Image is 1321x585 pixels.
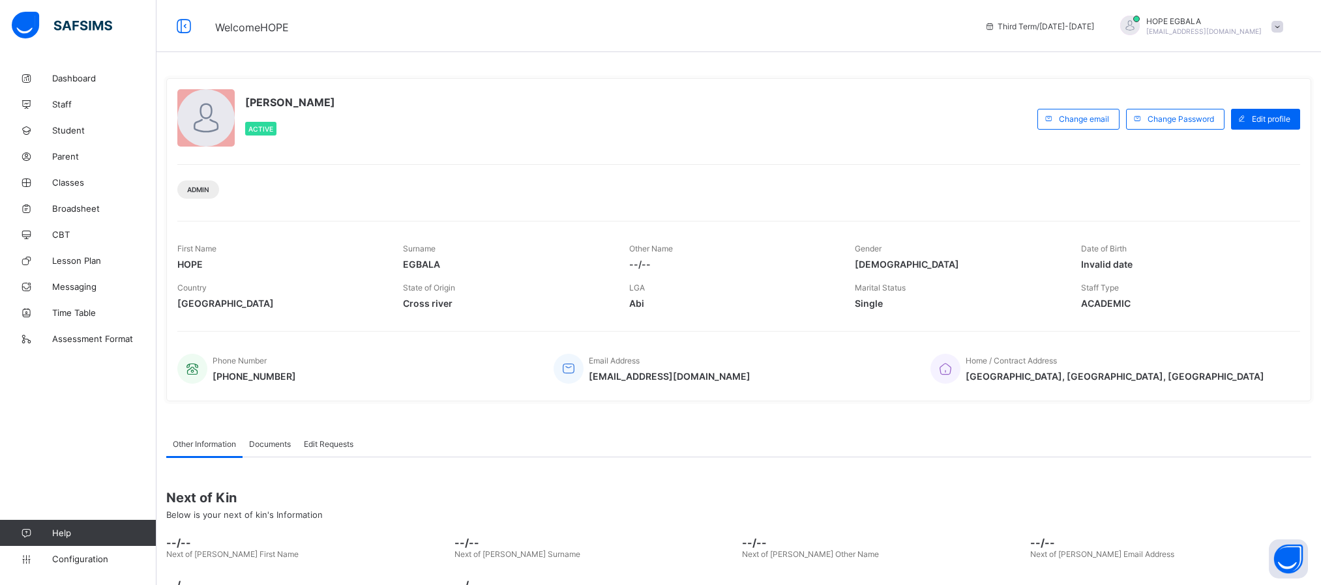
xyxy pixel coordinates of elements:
[52,229,156,240] span: CBT
[855,259,1061,270] span: [DEMOGRAPHIC_DATA]
[166,490,1311,506] span: Next of Kin
[215,21,289,34] span: Welcome HOPE
[177,298,383,309] span: [GEOGRAPHIC_DATA]
[52,307,156,318] span: Time Table
[52,99,156,109] span: Staff
[52,177,156,188] span: Classes
[1081,259,1287,270] span: Invalid date
[403,298,609,309] span: Cross river
[52,125,156,136] span: Student
[1059,114,1109,124] span: Change email
[1146,16,1262,26] span: HOPE EGBALA
[245,96,335,109] span: [PERSON_NAME]
[454,549,580,559] span: Next of [PERSON_NAME] Surname
[173,439,236,449] span: Other Information
[855,283,906,292] span: Marital Status
[52,203,156,214] span: Broadsheet
[12,12,112,39] img: safsims
[1146,27,1262,35] span: [EMAIL_ADDRESS][DOMAIN_NAME]
[1030,549,1174,559] span: Next of [PERSON_NAME] Email Address
[166,509,323,520] span: Below is your next of kin's Information
[966,371,1264,382] span: [GEOGRAPHIC_DATA], [GEOGRAPHIC_DATA], [GEOGRAPHIC_DATA]
[177,259,383,270] span: HOPE
[1107,16,1290,37] div: HOPEEGBALA
[52,554,156,564] span: Configuration
[742,549,879,559] span: Next of [PERSON_NAME] Other Name
[52,151,156,162] span: Parent
[403,283,455,292] span: State of Origin
[52,73,156,83] span: Dashboard
[629,244,673,253] span: Other Name
[589,356,640,365] span: Email Address
[1081,244,1127,253] span: Date of Birth
[177,244,216,253] span: First Name
[249,439,291,449] span: Documents
[1252,114,1290,124] span: Edit profile
[855,244,882,253] span: Gender
[1148,114,1214,124] span: Change Password
[1269,539,1308,578] button: Open asap
[166,536,448,549] span: --/--
[966,356,1057,365] span: Home / Contract Address
[742,536,1024,549] span: --/--
[403,244,436,253] span: Surname
[187,186,209,193] span: Admin
[52,528,156,538] span: Help
[213,356,267,365] span: Phone Number
[52,334,156,344] span: Assessment Format
[589,371,750,382] span: [EMAIL_ADDRESS][DOMAIN_NAME]
[985,21,1094,31] span: session/term information
[1081,283,1119,292] span: Staff Type
[629,259,835,270] span: --/--
[403,259,609,270] span: EGBALA
[248,125,273,133] span: Active
[629,283,645,292] span: LGA
[166,549,299,559] span: Next of [PERSON_NAME] First Name
[213,371,296,382] span: [PHONE_NUMBER]
[629,298,835,309] span: Abi
[177,283,207,292] span: Country
[304,439,353,449] span: Edit Requests
[1030,536,1312,549] span: --/--
[855,298,1061,309] span: Single
[1081,298,1287,309] span: ACADEMIC
[52,281,156,292] span: Messaging
[52,255,156,266] span: Lesson Plan
[454,536,736,549] span: --/--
